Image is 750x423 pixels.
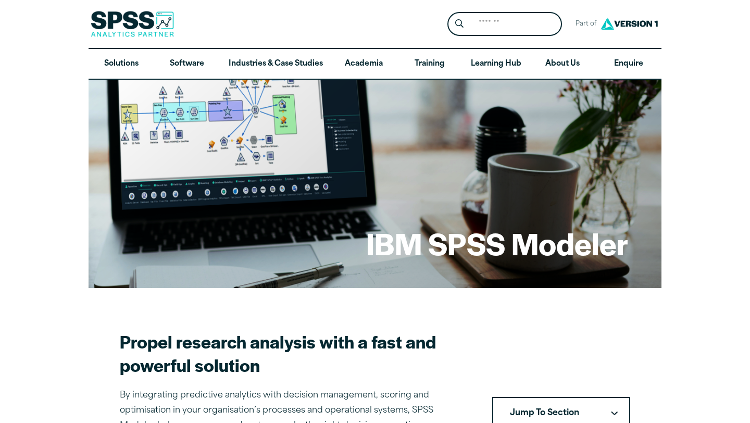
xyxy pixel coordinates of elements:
a: About Us [530,49,595,79]
a: Enquire [596,49,661,79]
a: Software [154,49,220,79]
h2: Propel research analysis with a fast and powerful solution [120,330,467,377]
svg: Downward pointing chevron [611,411,618,416]
nav: Desktop version of site main menu [89,49,661,79]
h1: IBM SPSS Modeler [366,223,628,264]
span: Part of [570,17,598,32]
form: Site Header Search Form [447,12,562,36]
img: Version1 Logo [598,14,660,33]
a: Academia [331,49,397,79]
a: Learning Hub [463,49,530,79]
img: SPSS Analytics Partner [91,11,174,37]
a: Training [397,49,463,79]
button: Search magnifying glass icon [450,15,469,34]
a: Industries & Case Studies [220,49,331,79]
a: Solutions [89,49,154,79]
svg: Search magnifying glass icon [455,19,464,28]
